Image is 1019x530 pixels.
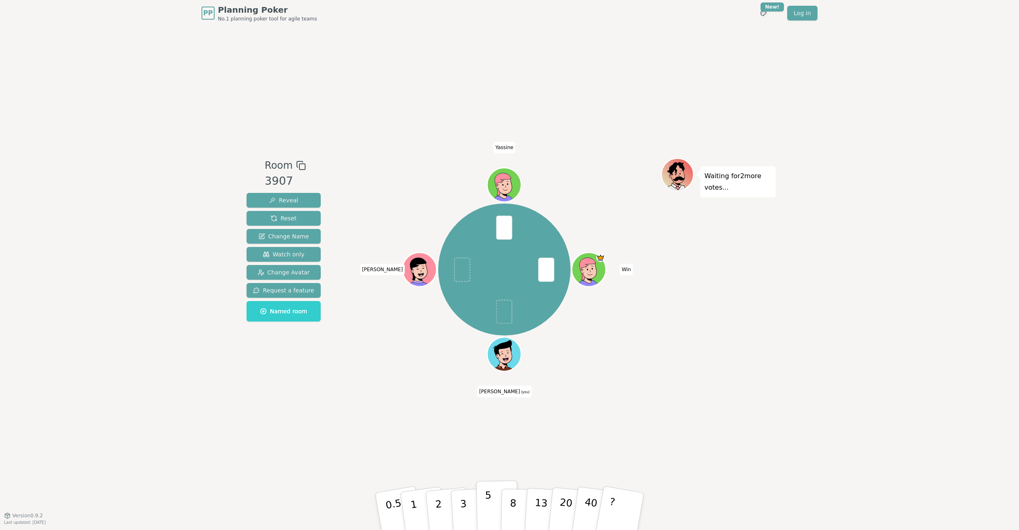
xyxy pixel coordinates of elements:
span: Click to change your name [360,264,405,275]
a: Log in [787,6,817,20]
button: Reveal [247,193,321,208]
span: Version 0.9.2 [12,512,43,519]
span: Click to change your name [620,264,633,275]
button: Change Name [247,229,321,244]
span: Change Avatar [258,268,310,276]
button: Reset [247,211,321,226]
span: No.1 planning poker tool for agile teams [218,16,317,22]
span: Room [265,158,292,173]
button: Click to change your avatar [488,338,520,370]
button: Request a feature [247,283,321,298]
button: Named room [247,301,321,322]
span: PP [203,8,213,18]
div: New! [761,2,784,11]
p: Waiting for 2 more votes... [704,170,772,193]
span: Win is the host [596,254,605,262]
span: (you) [520,390,530,394]
button: New! [756,6,771,20]
span: Change Name [258,232,309,240]
span: Named room [260,307,307,315]
span: Request a feature [253,286,314,294]
span: Click to change your name [494,142,516,153]
button: Watch only [247,247,321,262]
div: 3907 [265,173,306,190]
span: Click to change your name [477,386,532,397]
button: Version0.9.2 [4,512,43,519]
span: Planning Poker [218,4,317,16]
span: Last updated: [DATE] [4,520,46,525]
span: Reveal [269,196,298,204]
span: Watch only [263,250,305,258]
a: PPPlanning PokerNo.1 planning poker tool for agile teams [202,4,317,22]
span: Reset [271,214,297,222]
button: Change Avatar [247,265,321,280]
